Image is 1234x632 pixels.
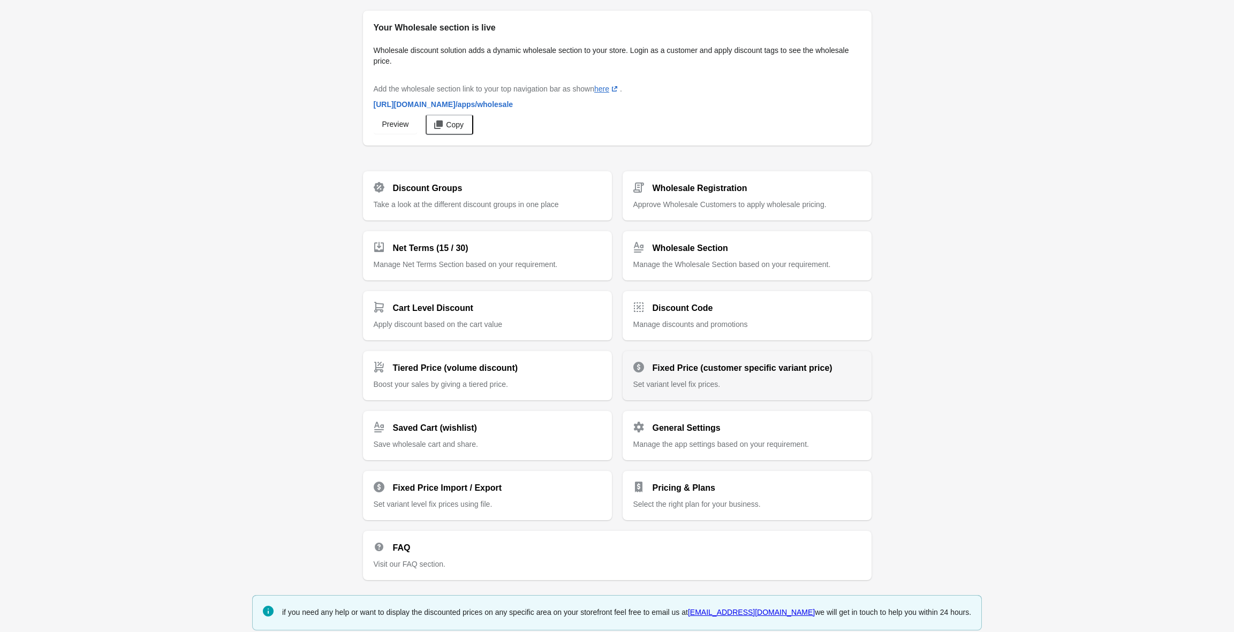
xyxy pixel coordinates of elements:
[393,362,518,375] h2: Tiered Price (volume discount)
[633,320,748,329] span: Manage discounts and promotions
[374,21,861,34] h2: Your Wholesale section is live
[633,380,721,389] span: Set variant level fix prices.
[653,422,721,435] h2: General Settings
[374,85,622,93] span: Add the wholesale section link to your top navigation bar as shown .
[369,95,518,114] a: [URL][DOMAIN_NAME]/apps/wholesale
[374,440,478,448] span: Save wholesale cart and share.
[374,200,559,209] span: Take a look at the different discount groups in one place
[374,100,513,109] span: [URL][DOMAIN_NAME] /apps/wholesale
[653,182,747,195] h2: Wholesale Registration
[374,560,445,568] span: Visit our FAQ section.
[653,362,832,375] h2: Fixed Price (customer specific variant price)
[594,85,620,93] a: here(opens a new window)
[653,482,715,494] h2: Pricing & Plans
[653,242,728,255] h2: Wholesale Section
[393,182,463,195] h2: Discount Groups
[382,120,409,128] span: Preview
[446,120,464,129] span: Copy
[374,380,508,389] span: Boost your sales by giving a tiered price.
[393,242,468,255] h2: Net Terms (15 / 30)
[653,302,713,315] h2: Discount Code
[374,500,493,508] span: Set variant level fix prices using file.
[633,500,761,508] span: Select the right plan for your business.
[374,115,418,134] a: Preview
[633,260,831,269] span: Manage the Wholesale Section based on your requirement.
[633,200,827,209] span: Approve Wholesale Customers to apply wholesale pricing.
[688,608,815,616] a: [EMAIL_ADDRESS][DOMAIN_NAME]
[393,422,477,435] h2: Saved Cart (wishlist)
[374,46,849,65] span: Wholesale discount solution adds a dynamic wholesale section to your store. Login as a customer a...
[393,482,502,494] h2: Fixed Price Import / Export
[393,302,473,315] h2: Cart Level Discount
[393,542,411,554] h2: FAQ
[426,115,473,135] button: Copy
[374,320,503,329] span: Apply discount based on the cart value
[374,260,558,269] span: Manage Net Terms Section based on your requirement.
[282,605,971,620] div: if you need any help or want to display the discounted prices on any specific area on your storef...
[633,440,809,448] span: Manage the app settings based on your requirement.
[363,531,872,580] a: FAQ Visit our FAQ section.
